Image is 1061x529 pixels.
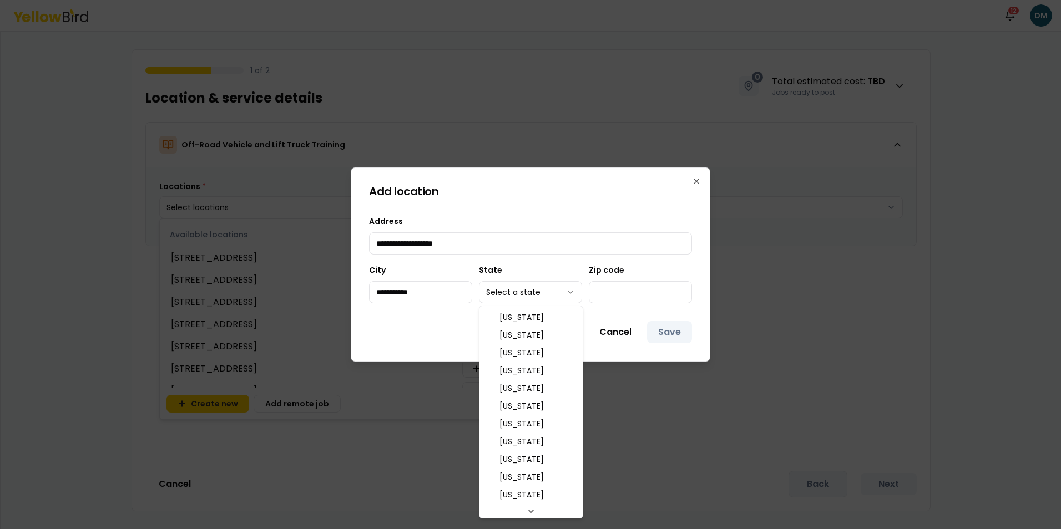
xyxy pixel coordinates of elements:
span: [US_STATE] [499,383,544,394]
span: [US_STATE] [499,329,544,340]
span: [US_STATE] [499,418,544,429]
span: [US_STATE] [499,347,544,358]
span: [US_STATE] [499,471,544,482]
span: [US_STATE] [499,312,544,323]
span: [US_STATE] [499,365,544,376]
span: [US_STATE] [499,489,544,500]
span: [US_STATE] [499,400,544,411]
span: [US_STATE] [499,454,544,465]
span: [US_STATE] [499,436,544,447]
